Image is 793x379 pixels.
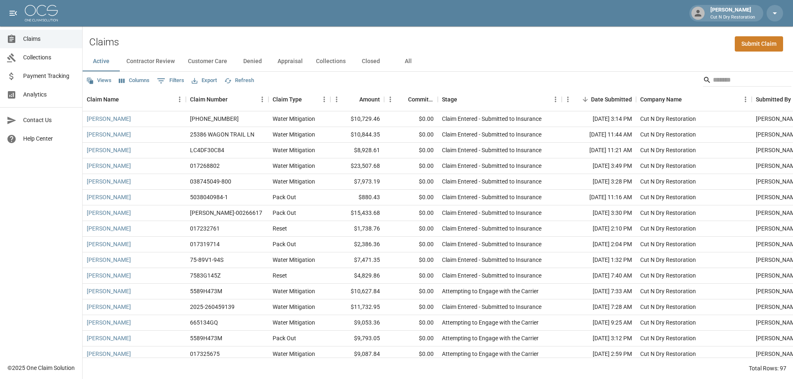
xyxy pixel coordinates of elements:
[87,162,131,170] a: [PERSON_NAME]
[190,240,220,248] div: 017319714
[703,73,791,88] div: Search
[190,88,228,111] div: Claim Number
[222,74,256,87] button: Refresh
[442,162,541,170] div: Claim Entered - Submitted to Insurance
[23,90,76,99] span: Analytics
[442,224,541,233] div: Claim Entered - Submitted to Insurance
[87,130,131,139] a: [PERSON_NAME]
[23,134,76,143] span: Help Center
[7,364,75,372] div: © 2025 One Claim Solution
[640,209,696,217] div: Cut N Dry Restoration
[273,303,315,311] div: Water Mitigation
[87,146,131,154] a: [PERSON_NAME]
[384,268,438,284] div: $0.00
[562,299,636,315] div: [DATE] 7:28 AM
[87,177,131,186] a: [PERSON_NAME]
[442,334,539,342] div: Attempting to Engage with the Carrier
[457,94,469,105] button: Sort
[273,115,315,123] div: Water Mitigation
[562,93,574,106] button: Menu
[384,237,438,252] div: $0.00
[273,256,315,264] div: Water Mitigation
[384,205,438,221] div: $0.00
[562,252,636,268] div: [DATE] 1:32 PM
[442,115,541,123] div: Claim Entered - Submitted to Insurance
[273,271,287,280] div: Reset
[640,177,696,186] div: Cut N Dry Restoration
[739,93,752,106] button: Menu
[330,299,384,315] div: $11,732.95
[23,35,76,43] span: Claims
[87,334,131,342] a: [PERSON_NAME]
[562,88,636,111] div: Date Submitted
[87,224,131,233] a: [PERSON_NAME]
[749,364,786,372] div: Total Rows: 97
[756,88,791,111] div: Submitted By
[442,240,541,248] div: Claim Entered - Submitted to Insurance
[89,36,119,48] h2: Claims
[330,93,343,106] button: Menu
[384,315,438,331] div: $0.00
[442,177,541,186] div: Claim Entered - Submitted to Insurance
[640,193,696,201] div: Cut N Dry Restoration
[190,115,239,123] div: 01-009-220670
[190,350,220,358] div: 017325675
[273,162,315,170] div: Water Mitigation
[442,88,457,111] div: Stage
[190,318,218,327] div: 665134GQ
[330,268,384,284] div: $4,829.86
[330,190,384,205] div: $880.43
[87,350,131,358] a: [PERSON_NAME]
[562,127,636,143] div: [DATE] 11:44 AM
[579,94,591,105] button: Sort
[682,94,693,105] button: Sort
[273,350,315,358] div: Water Mitigation
[155,74,186,87] button: Show filters
[330,346,384,362] div: $9,087.84
[640,271,696,280] div: Cut N Dry Restoration
[190,74,219,87] button: Export
[23,72,76,80] span: Payment Tracking
[636,88,752,111] div: Company Name
[640,162,696,170] div: Cut N Dry Restoration
[562,221,636,237] div: [DATE] 2:10 PM
[190,130,254,139] div: 25386 WAGON TRAIL LN
[640,318,696,327] div: Cut N Dry Restoration
[87,287,131,295] a: [PERSON_NAME]
[186,88,268,111] div: Claim Number
[83,52,793,71] div: dynamic tabs
[384,158,438,174] div: $0.00
[273,240,296,248] div: Pack Out
[234,52,271,71] button: Denied
[330,284,384,299] div: $10,627.84
[384,221,438,237] div: $0.00
[640,303,696,311] div: Cut N Dry Restoration
[640,130,696,139] div: Cut N Dry Restoration
[408,88,434,111] div: Committed Amount
[190,271,221,280] div: 7583G145Z
[87,209,131,217] a: [PERSON_NAME]
[271,52,309,71] button: Appraisal
[119,94,131,105] button: Sort
[562,346,636,362] div: [DATE] 2:59 PM
[330,158,384,174] div: $23,507.68
[442,256,541,264] div: Claim Entered - Submitted to Insurance
[190,224,220,233] div: 017232761
[330,174,384,190] div: $7,973.19
[640,240,696,248] div: Cut N Dry Restoration
[562,190,636,205] div: [DATE] 11:16 AM
[384,111,438,127] div: $0.00
[273,318,315,327] div: Water Mitigation
[117,74,152,87] button: Select columns
[442,303,541,311] div: Claim Entered - Submitted to Insurance
[84,74,114,87] button: Views
[442,287,539,295] div: Attempting to Engage with the Carrier
[442,350,539,358] div: Attempting to Engage with the Carrier
[330,315,384,331] div: $9,053.36
[190,256,223,264] div: 75-89V1-94S
[442,271,541,280] div: Claim Entered - Submitted to Insurance
[190,177,231,186] div: 038745049-800
[87,115,131,123] a: [PERSON_NAME]
[330,237,384,252] div: $2,386.36
[302,94,313,105] button: Sort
